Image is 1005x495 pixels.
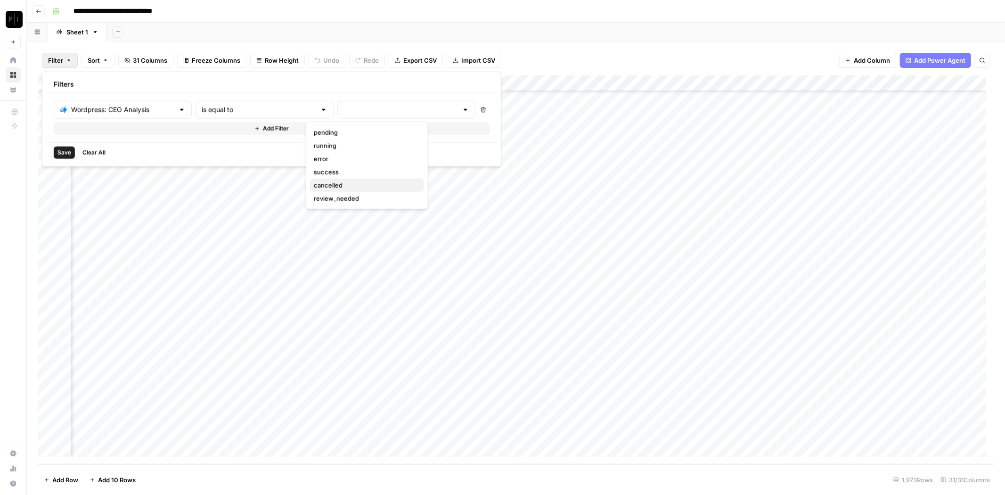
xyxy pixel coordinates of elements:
button: Redo [349,53,385,68]
span: Add 10 Rows [98,475,136,485]
button: Workspace: Paragon (Prod) [6,8,21,31]
span: Add Filter [263,124,289,133]
span: Clear All [82,148,106,157]
span: Add Power Agent [914,56,965,65]
div: Filters [46,76,497,93]
span: Add Column [854,56,890,65]
div: Sheet 1 [66,27,88,37]
span: cancelled [314,181,417,190]
button: Add Filter [54,123,490,135]
button: Undo [309,53,345,68]
span: Export CSV [403,56,437,65]
span: Save [57,148,71,157]
a: Sheet 1 [48,23,106,41]
button: Add Power Agent [900,53,971,68]
a: Home [6,53,21,68]
button: Freeze Columns [177,53,246,68]
span: 31 Columns [133,56,167,65]
button: 31 Columns [118,53,173,68]
button: Add Row [38,472,84,487]
a: Browse [6,67,21,82]
button: Row Height [250,53,305,68]
button: Export CSV [389,53,443,68]
img: Paragon (Prod) Logo [6,11,23,28]
a: Usage [6,461,21,476]
a: Your Data [6,82,21,97]
a: Settings [6,446,21,461]
span: Freeze Columns [192,56,240,65]
div: 31/31 Columns [937,472,994,487]
button: Help + Support [6,476,21,491]
span: success [314,167,417,177]
span: Row Height [265,56,299,65]
button: Clear All [79,147,109,159]
span: Redo [364,56,379,65]
span: Sort [88,56,100,65]
span: Filter [48,56,63,65]
span: Import CSV [461,56,495,65]
button: Add Column [839,53,896,68]
button: Add 10 Rows [84,472,141,487]
span: review_needed [314,194,417,203]
input: Wordpress: CEO Analysis [71,105,174,115]
span: running [314,141,417,150]
button: Sort [82,53,114,68]
span: pending [314,128,417,137]
div: Filter [42,72,501,167]
button: Import CSV [447,53,501,68]
button: Filter [42,53,78,68]
span: error [314,154,417,164]
input: is equal to [202,105,316,115]
span: Undo [323,56,339,65]
span: Add Row [52,475,78,485]
button: Save [54,147,75,159]
div: 1,973 Rows [890,472,937,487]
